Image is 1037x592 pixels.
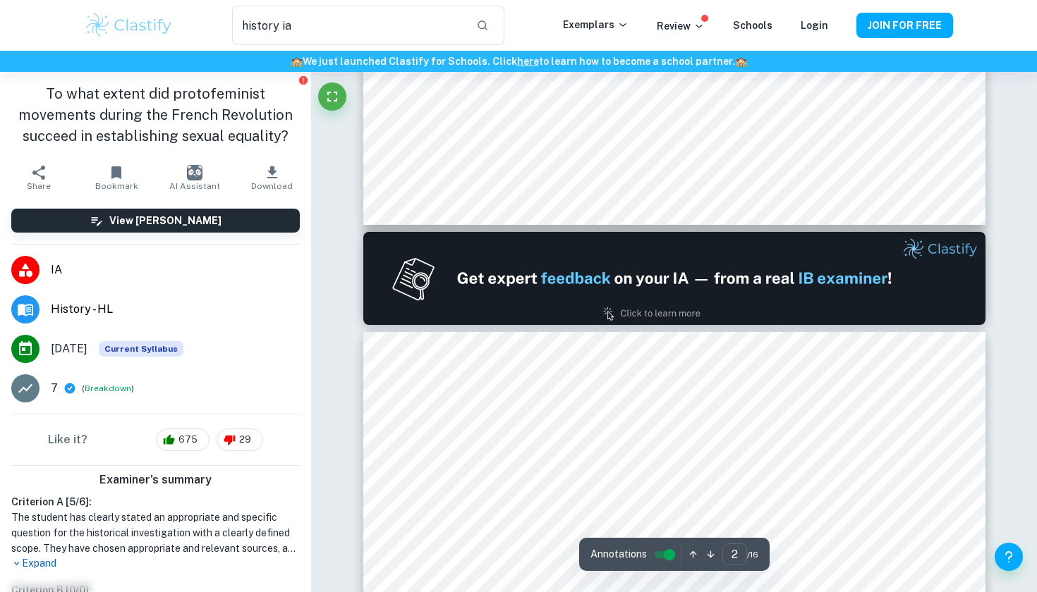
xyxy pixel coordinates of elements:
span: Annotations [590,547,647,562]
h1: The student has clearly stated an appropriate and specific question for the historical investigat... [11,510,300,556]
button: Download [234,158,311,197]
span: IA [51,261,300,278]
img: AI Assistant [187,165,202,180]
span: / 16 [747,548,758,561]
div: 675 [156,428,210,451]
span: [DATE] [51,340,87,357]
span: AI Assistant [169,181,220,191]
h6: Like it? [48,431,87,448]
span: 🏫 [735,56,747,67]
div: This exemplar is based on the current syllabus. Feel free to refer to it for inspiration/ideas wh... [99,341,183,357]
button: Fullscreen [318,82,346,111]
span: Download [251,181,293,191]
h6: View [PERSON_NAME] [109,213,222,228]
p: 7 [51,380,58,397]
button: Breakdown [85,382,131,395]
span: 🏫 [291,56,303,67]
button: AI Assistant [156,158,234,197]
img: Ad [363,232,986,325]
p: Exemplars [563,17,629,32]
p: Expand [11,556,300,571]
a: here [517,56,539,67]
p: Review [657,18,705,34]
button: Report issue [298,75,308,85]
h1: To what extent did protofeminist movements during the French Revolution succeed in establishing s... [11,83,300,147]
button: JOIN FOR FREE [856,13,953,38]
button: View [PERSON_NAME] [11,209,300,233]
span: 29 [231,433,259,447]
h6: Examiner's summary [6,471,305,488]
a: Login [801,20,828,31]
span: ( ) [82,382,134,395]
span: Bookmark [95,181,138,191]
span: Current Syllabus [99,341,183,357]
img: Clastify logo [84,11,174,39]
h6: Criterion A [ 5 / 6 ]: [11,494,300,510]
span: History - HL [51,301,300,318]
span: 675 [171,433,205,447]
button: Bookmark [78,158,155,197]
div: 29 [217,428,263,451]
h6: We just launched Clastify for Schools. Click to learn how to become a school partner. [3,54,1034,69]
a: Schools [733,20,772,31]
input: Search for any exemplars... [232,6,465,45]
button: Help and Feedback [995,543,1023,571]
span: Share [27,181,51,191]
